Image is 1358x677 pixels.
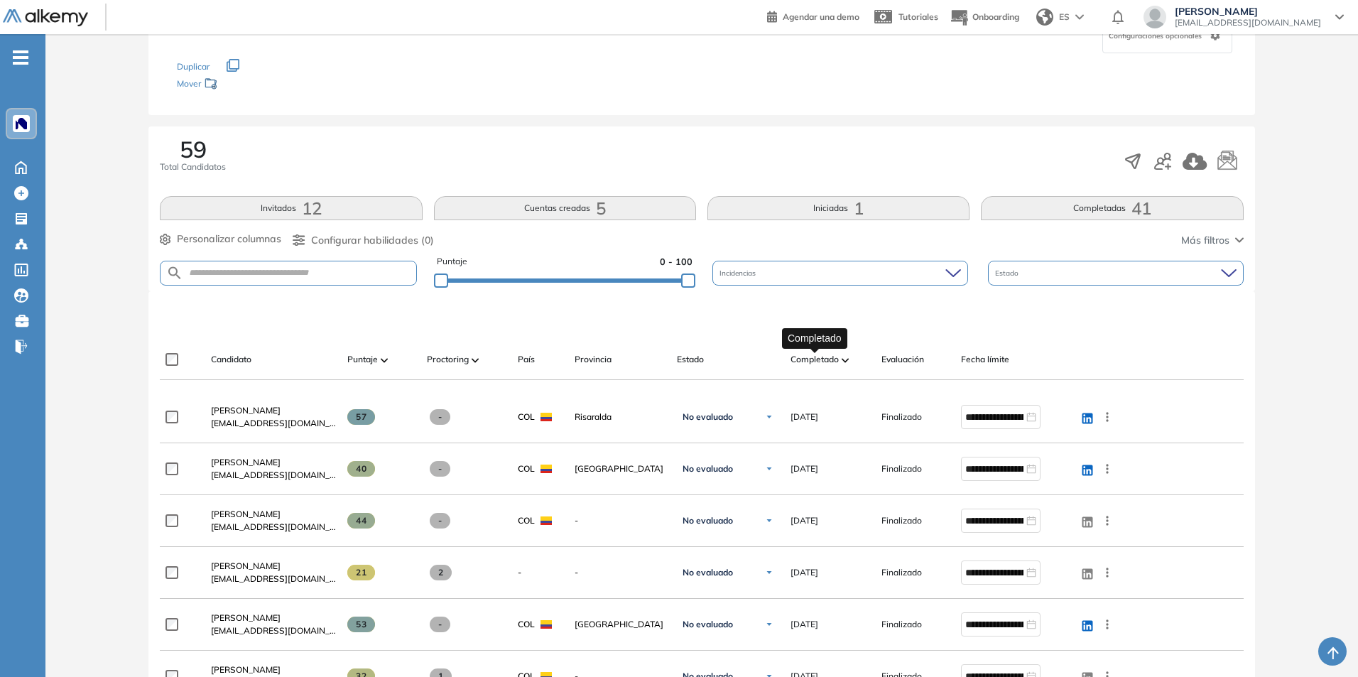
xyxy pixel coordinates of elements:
span: - [575,566,666,579]
span: 53 [347,617,375,632]
span: COL [518,411,535,423]
span: [GEOGRAPHIC_DATA] [575,618,666,631]
span: Finalizado [881,411,922,423]
span: [DATE] [791,411,818,423]
span: Finalizado [881,462,922,475]
button: Personalizar columnas [160,232,281,247]
a: [PERSON_NAME] [211,664,336,676]
span: Configuraciones opcionales [1109,31,1205,41]
span: [DATE] [791,566,818,579]
img: https://assets.alkemy.org/workspaces/1394/c9baeb50-dbbd-46c2-a7b2-c74a16be862c.png [16,118,27,129]
span: 59 [180,138,207,161]
div: Estado [988,261,1244,286]
span: Agendar una demo [783,11,859,22]
button: Iniciadas1 [707,196,969,220]
a: [PERSON_NAME] [211,456,336,469]
img: [missing "en.ARROW_ALT" translation] [381,358,388,362]
span: - [430,409,450,425]
img: [missing "en.ARROW_ALT" translation] [472,358,479,362]
span: Más filtros [1181,233,1229,248]
span: No evaluado [683,463,733,475]
img: [missing "en.ARROW_ALT" translation] [842,358,849,362]
span: Fecha límite [961,353,1009,366]
span: [EMAIL_ADDRESS][DOMAIN_NAME] [211,469,336,482]
span: - [518,566,521,579]
img: world [1036,9,1053,26]
span: Estado [677,353,704,366]
img: Ícono de flecha [765,413,773,421]
img: COL [541,465,552,473]
span: [DATE] [791,514,818,527]
span: No evaluado [683,619,733,630]
i: - [13,56,28,59]
span: - [430,461,450,477]
img: Ícono de flecha [765,620,773,629]
span: Total Candidatos [160,161,226,173]
img: COL [541,516,552,525]
span: Risaralda [575,411,666,423]
img: COL [541,620,552,629]
span: - [430,617,450,632]
span: País [518,353,535,366]
span: - [575,514,666,527]
span: Finalizado [881,514,922,527]
span: Finalizado [881,618,922,631]
span: [EMAIL_ADDRESS][DOMAIN_NAME] [211,521,336,534]
span: ES [1059,11,1070,23]
span: Personalizar columnas [177,232,281,247]
span: No evaluado [683,411,733,423]
span: 44 [347,513,375,529]
span: [PERSON_NAME] [211,664,281,675]
button: Configurar habilidades (0) [293,233,434,248]
button: Onboarding [950,2,1019,33]
a: [PERSON_NAME] [211,404,336,417]
span: Tutoriales [898,11,938,22]
div: Incidencias [712,261,968,286]
img: Ícono de flecha [765,568,773,577]
div: Completado [782,328,847,349]
span: [GEOGRAPHIC_DATA] [575,462,666,475]
span: 2 [430,565,452,580]
span: No evaluado [683,567,733,578]
img: COL [541,413,552,421]
span: [EMAIL_ADDRESS][DOMAIN_NAME] [1175,17,1321,28]
span: No evaluado [683,515,733,526]
a: Agendar una demo [767,7,859,24]
button: Cuentas creadas5 [434,196,696,220]
span: Duplicar [177,61,210,72]
span: Configurar habilidades (0) [311,233,434,248]
span: 40 [347,461,375,477]
span: COL [518,462,535,475]
span: [EMAIL_ADDRESS][DOMAIN_NAME] [211,573,336,585]
div: Configuraciones opcionales [1102,18,1232,53]
button: Completadas41 [981,196,1243,220]
span: [DATE] [791,618,818,631]
div: Widget de chat [1287,609,1358,677]
span: [EMAIL_ADDRESS][DOMAIN_NAME] [211,417,336,430]
span: Provincia [575,353,612,366]
button: Más filtros [1181,233,1244,248]
img: SEARCH_ALT [166,264,183,282]
span: COL [518,618,535,631]
span: Onboarding [972,11,1019,22]
span: [PERSON_NAME] [211,560,281,571]
a: [PERSON_NAME] [211,508,336,521]
span: Candidato [211,353,251,366]
span: 57 [347,409,375,425]
span: COL [518,514,535,527]
div: Mover [177,72,319,98]
span: [PERSON_NAME] [1175,6,1321,17]
button: Invitados12 [160,196,422,220]
span: Puntaje [437,255,467,269]
img: Logo [3,9,88,27]
span: Proctoring [427,353,469,366]
img: Ícono de flecha [765,465,773,473]
a: [PERSON_NAME] [211,560,336,573]
span: [DATE] [791,462,818,475]
span: [EMAIL_ADDRESS][DOMAIN_NAME] [211,624,336,637]
span: 21 [347,565,375,580]
iframe: Chat Widget [1287,609,1358,677]
span: Finalizado [881,566,922,579]
a: [PERSON_NAME] [211,612,336,624]
span: Incidencias [719,268,759,278]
